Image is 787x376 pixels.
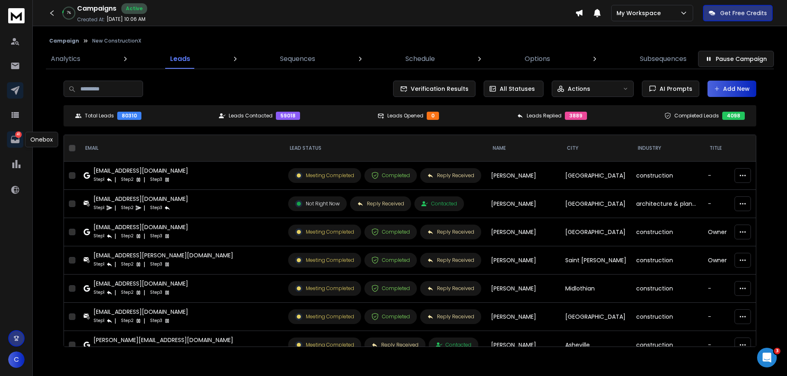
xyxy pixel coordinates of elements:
div: 59018 [276,112,300,120]
div: Reply Received [371,342,419,348]
td: [GEOGRAPHIC_DATA] [560,218,631,246]
p: | [114,260,116,268]
p: Step 3 [150,345,162,353]
div: Reply Received [427,285,474,292]
td: - [703,190,775,218]
p: Leads Opened [387,113,423,119]
td: Saint [PERSON_NAME] [560,246,631,275]
p: | [143,232,145,240]
a: Leads [165,49,195,69]
td: - [703,331,775,359]
p: Leads Contacted [229,113,273,119]
td: [GEOGRAPHIC_DATA] [560,190,631,218]
div: Not Right Now [295,200,340,207]
p: | [143,204,145,212]
p: | [143,288,145,297]
div: Completed [371,228,410,236]
p: Step 3 [150,317,162,325]
button: C [8,351,25,368]
p: | [114,232,116,240]
div: Contacted [436,342,471,348]
div: Meeting Completed [295,313,354,320]
button: Get Free Credits [703,5,773,21]
div: Meeting Completed [295,341,354,349]
div: [PERSON_NAME][EMAIL_ADDRESS][DOMAIN_NAME] [93,336,233,344]
td: Owner [703,246,775,275]
p: | [114,288,116,297]
p: | [114,176,116,184]
th: title [703,135,775,162]
p: Subsequences [640,54,687,64]
p: Analytics [51,54,80,64]
td: Midlothian [560,275,631,303]
p: Step 1 [93,345,105,353]
span: Verification Results [407,85,469,93]
td: [PERSON_NAME] [486,162,560,190]
div: Completed [371,285,410,292]
p: Step 3 [150,232,162,240]
p: Step 3 [150,176,162,184]
p: Step 3 [150,260,162,268]
p: | [143,176,145,184]
a: Schedule [400,49,440,69]
div: Meeting Completed [295,172,354,179]
td: architecture & planning [631,190,703,218]
p: Step 2 [121,345,134,353]
p: Step 2 [121,260,134,268]
p: | [143,260,145,268]
p: Step 2 [121,176,134,184]
td: construction [631,331,703,359]
p: Schedule [405,54,435,64]
p: Step 1 [93,288,105,297]
td: [PERSON_NAME] [486,331,560,359]
p: Actions [568,85,590,93]
a: 41 [7,131,23,148]
td: Asheville [560,331,631,359]
p: | [114,345,116,353]
p: My Workspace [616,9,664,17]
p: Step 3 [150,288,162,297]
p: Step 2 [121,204,134,212]
td: construction [631,246,703,275]
th: NAME [486,135,560,162]
td: [PERSON_NAME] [486,246,560,275]
td: - [703,275,775,303]
p: Step 2 [121,232,134,240]
button: AI Prompts [642,81,699,97]
div: [EMAIL_ADDRESS][DOMAIN_NAME] [93,308,188,316]
p: | [143,345,145,353]
p: | [114,204,116,212]
div: Active [121,3,147,14]
td: [GEOGRAPHIC_DATA] [560,162,631,190]
td: construction [631,275,703,303]
p: Step 1 [93,260,105,268]
td: construction [631,218,703,246]
p: Options [525,54,550,64]
p: Completed Leads [674,113,719,119]
p: Step 1 [93,176,105,184]
div: Onebox [25,132,58,147]
td: [PERSON_NAME] [486,218,560,246]
div: Reply Received [427,313,474,320]
p: 41 [15,131,22,138]
td: Owner [703,218,775,246]
p: Get Free Credits [720,9,767,17]
p: Step 3 [150,204,162,212]
h1: Campaigns [77,4,116,14]
div: [EMAIL_ADDRESS][DOMAIN_NAME] [93,223,188,231]
p: Step 2 [121,317,134,325]
p: All Statuses [500,85,535,93]
th: EMAIL [79,135,283,162]
td: construction [631,303,703,331]
p: [DATE] 10:06 AM [107,16,146,23]
button: Verification Results [393,81,475,97]
p: New ConstructionX [92,38,141,44]
p: Step 2 [121,288,134,297]
td: [GEOGRAPHIC_DATA] [560,303,631,331]
div: Completed [371,313,410,320]
p: Step 1 [93,317,105,325]
a: Sequences [275,49,320,69]
p: Leads [170,54,190,64]
img: logo [8,8,25,23]
div: Meeting Completed [295,257,354,264]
